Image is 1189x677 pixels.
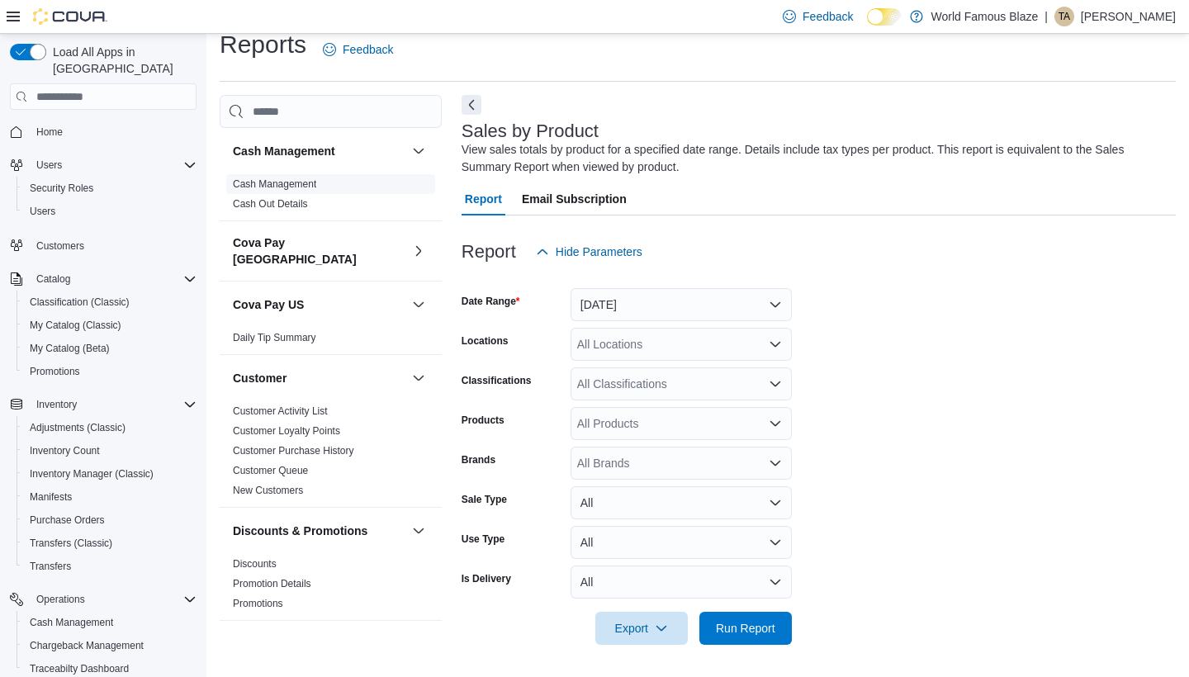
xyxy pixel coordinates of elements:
[30,182,93,195] span: Security Roles
[30,122,69,142] a: Home
[23,441,197,461] span: Inventory Count
[23,418,132,438] a: Adjustments (Classic)
[30,155,69,175] button: Users
[23,292,136,312] a: Classification (Classic)
[699,612,792,645] button: Run Report
[30,421,126,434] span: Adjustments (Classic)
[769,338,782,351] button: Open list of options
[30,589,92,609] button: Operations
[30,365,80,378] span: Promotions
[769,377,782,391] button: Open list of options
[36,125,63,139] span: Home
[233,578,311,589] a: Promotion Details
[17,462,203,485] button: Inventory Manager (Classic)
[233,523,405,539] button: Discounts & Promotions
[1045,7,1048,26] p: |
[23,556,197,576] span: Transfers
[30,395,197,414] span: Inventory
[233,178,316,190] a: Cash Management
[3,120,203,144] button: Home
[30,236,91,256] a: Customers
[30,269,77,289] button: Catalog
[220,174,442,220] div: Cash Management
[3,588,203,611] button: Operations
[46,44,197,77] span: Load All Apps in [GEOGRAPHIC_DATA]
[36,398,77,411] span: Inventory
[220,554,442,620] div: Discounts & Promotions
[17,532,203,555] button: Transfers (Classic)
[220,401,442,507] div: Customer
[23,441,107,461] a: Inventory Count
[17,485,203,509] button: Manifests
[3,393,203,416] button: Inventory
[23,487,197,507] span: Manifests
[233,234,405,267] h3: Cova Pay [GEOGRAPHIC_DATA]
[23,418,197,438] span: Adjustments (Classic)
[1081,7,1176,26] p: [PERSON_NAME]
[343,41,393,58] span: Feedback
[17,200,203,223] button: Users
[17,291,203,314] button: Classification (Classic)
[409,141,429,161] button: Cash Management
[23,201,62,221] a: Users
[769,417,782,430] button: Open list of options
[36,272,70,286] span: Catalog
[409,634,429,654] button: Finance
[23,292,197,312] span: Classification (Classic)
[30,395,83,414] button: Inventory
[23,613,120,632] a: Cash Management
[220,28,306,61] h1: Reports
[30,490,72,504] span: Manifests
[23,178,100,198] a: Security Roles
[23,533,119,553] a: Transfers (Classic)
[23,487,78,507] a: Manifests
[36,159,62,172] span: Users
[17,555,203,578] button: Transfers
[931,7,1039,26] p: World Famous Blaze
[23,636,150,656] a: Chargeback Management
[409,241,429,261] button: Cova Pay [GEOGRAPHIC_DATA]
[30,319,121,332] span: My Catalog (Classic)
[462,295,520,308] label: Date Range
[233,405,328,417] a: Customer Activity List
[233,523,367,539] h3: Discounts & Promotions
[23,362,197,381] span: Promotions
[462,334,509,348] label: Locations
[17,416,203,439] button: Adjustments (Classic)
[595,612,688,645] button: Export
[462,242,516,262] h3: Report
[233,370,287,386] h3: Customer
[17,611,203,634] button: Cash Management
[30,537,112,550] span: Transfers (Classic)
[462,493,507,506] label: Sale Type
[17,439,203,462] button: Inventory Count
[233,598,283,609] a: Promotions
[30,269,197,289] span: Catalog
[30,121,197,142] span: Home
[233,445,354,457] a: Customer Purchase History
[17,177,203,200] button: Security Roles
[462,121,599,141] h3: Sales by Product
[30,234,197,255] span: Customers
[17,337,203,360] button: My Catalog (Beta)
[3,233,203,257] button: Customers
[17,634,203,657] button: Chargeback Management
[462,414,504,427] label: Products
[233,143,405,159] button: Cash Management
[17,314,203,337] button: My Catalog (Classic)
[30,296,130,309] span: Classification (Classic)
[769,457,782,470] button: Open list of options
[233,143,335,159] h3: Cash Management
[23,464,160,484] a: Inventory Manager (Classic)
[233,425,340,437] a: Customer Loyalty Points
[605,612,678,645] span: Export
[36,239,84,253] span: Customers
[23,178,197,198] span: Security Roles
[867,8,902,26] input: Dark Mode
[571,486,792,519] button: All
[462,95,481,115] button: Next
[571,526,792,559] button: All
[23,315,128,335] a: My Catalog (Classic)
[30,616,113,629] span: Cash Management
